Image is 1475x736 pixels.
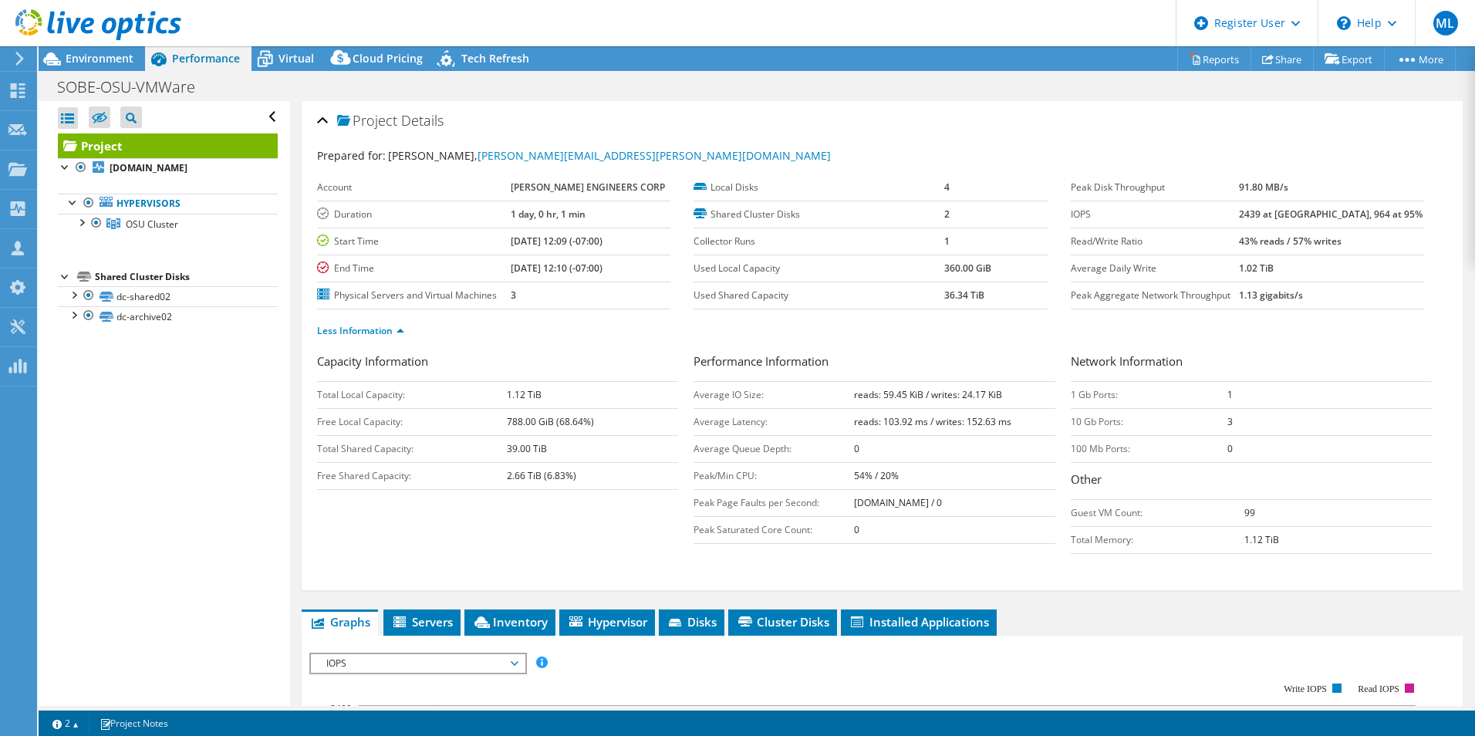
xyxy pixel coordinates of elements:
[1071,353,1432,373] h3: Network Information
[319,654,517,673] span: IOPS
[1284,684,1327,694] text: Write IOPS
[944,181,950,194] b: 4
[1244,533,1279,546] b: 1.12 TiB
[507,442,547,455] b: 39.00 TiB
[1239,208,1423,221] b: 2439 at [GEOGRAPHIC_DATA], 964 at 95%
[1071,180,1240,195] label: Peak Disk Throughput
[944,235,950,248] b: 1
[694,381,854,408] td: Average IO Size:
[507,469,576,482] b: 2.66 TiB (6.83%)
[89,714,179,733] a: Project Notes
[353,51,423,66] span: Cloud Pricing
[172,51,240,66] span: Performance
[391,614,453,630] span: Servers
[1071,261,1240,276] label: Average Daily Write
[1337,16,1351,30] svg: \n
[511,289,516,302] b: 3
[1239,235,1342,248] b: 43% reads / 57% writes
[511,262,602,275] b: [DATE] 12:10 (-07:00)
[278,51,314,66] span: Virtual
[694,207,944,222] label: Shared Cluster Disks
[58,158,278,178] a: [DOMAIN_NAME]
[42,714,89,733] a: 2
[1071,207,1240,222] label: IOPS
[1239,181,1288,194] b: 91.80 MB/s
[1071,408,1228,435] td: 10 Gb Ports:
[1239,289,1303,302] b: 1.13 gigabits/s
[694,353,1055,373] h3: Performance Information
[854,442,859,455] b: 0
[694,288,944,303] label: Used Shared Capacity
[58,194,278,214] a: Hypervisors
[511,181,665,194] b: [PERSON_NAME] ENGINEERS CORP
[1244,506,1255,519] b: 99
[58,286,278,306] a: dc-shared02
[401,111,444,130] span: Details
[1071,288,1240,303] label: Peak Aggregate Network Throughput
[58,133,278,158] a: Project
[317,353,678,373] h3: Capacity Information
[330,702,352,715] text: 2400
[1313,47,1385,71] a: Export
[309,614,370,630] span: Graphs
[317,261,511,276] label: End Time
[854,496,942,509] b: [DOMAIN_NAME] / 0
[567,614,647,630] span: Hypervisor
[478,148,831,163] a: [PERSON_NAME][EMAIL_ADDRESS][PERSON_NAME][DOMAIN_NAME]
[694,180,944,195] label: Local Disks
[1227,442,1233,455] b: 0
[667,614,717,630] span: Disks
[1071,526,1245,553] td: Total Memory:
[1251,47,1314,71] a: Share
[317,462,507,489] td: Free Shared Capacity:
[1071,381,1228,408] td: 1 Gb Ports:
[58,306,278,326] a: dc-archive02
[1433,11,1458,35] span: ML
[854,523,859,536] b: 0
[337,113,397,129] span: Project
[126,218,178,231] span: OSU Cluster
[388,148,831,163] span: [PERSON_NAME],
[1071,435,1228,462] td: 100 Mb Ports:
[507,388,542,401] b: 1.12 TiB
[854,415,1011,428] b: reads: 103.92 ms / writes: 152.63 ms
[694,516,854,543] td: Peak Saturated Core Count:
[507,415,594,428] b: 788.00 GiB (68.64%)
[317,288,511,303] label: Physical Servers and Virtual Machines
[694,408,854,435] td: Average Latency:
[95,268,278,286] div: Shared Cluster Disks
[317,381,507,408] td: Total Local Capacity:
[1384,47,1456,71] a: More
[1227,415,1233,428] b: 3
[736,614,829,630] span: Cluster Disks
[1358,684,1399,694] text: Read IOPS
[511,208,586,221] b: 1 day, 0 hr, 1 min
[317,180,511,195] label: Account
[317,234,511,249] label: Start Time
[317,207,511,222] label: Duration
[944,208,950,221] b: 2
[66,51,133,66] span: Environment
[694,261,944,276] label: Used Local Capacity
[58,214,278,234] a: OSU Cluster
[694,435,854,462] td: Average Queue Depth:
[1227,388,1233,401] b: 1
[854,469,899,482] b: 54% / 20%
[1071,499,1245,526] td: Guest VM Count:
[849,614,989,630] span: Installed Applications
[472,614,548,630] span: Inventory
[317,435,507,462] td: Total Shared Capacity:
[1239,262,1274,275] b: 1.02 TiB
[50,79,219,96] h1: SOBE-OSU-VMWare
[944,289,984,302] b: 36.34 TiB
[854,388,1002,401] b: reads: 59.45 KiB / writes: 24.17 KiB
[1071,234,1240,249] label: Read/Write Ratio
[110,161,187,174] b: [DOMAIN_NAME]
[461,51,529,66] span: Tech Refresh
[317,408,507,435] td: Free Local Capacity:
[694,462,854,489] td: Peak/Min CPU:
[317,148,386,163] label: Prepared for:
[1177,47,1251,71] a: Reports
[694,489,854,516] td: Peak Page Faults per Second:
[317,324,404,337] a: Less Information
